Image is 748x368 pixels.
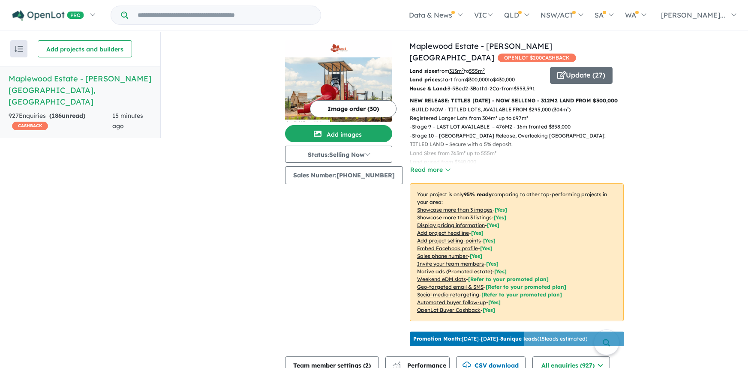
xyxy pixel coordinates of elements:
[448,85,455,92] u: 3-5
[488,299,501,305] span: [Yes]
[409,84,544,93] p: Bed Bath Car from
[417,214,492,221] u: Showcase more than 3 listings
[481,291,562,298] span: [Refer to your promoted plan]
[417,206,493,213] u: Showcase more than 3 images
[9,73,152,108] h5: Maplewood Estate - [PERSON_NAME][GEOGRAPHIC_DATA] , [GEOGRAPHIC_DATA]
[130,6,319,24] input: Try estate name, suburb, builder or developer
[285,146,392,163] button: Status:Selling Now
[409,76,440,83] b: Land prices
[483,237,496,244] span: [ Yes ]
[417,299,486,305] u: Automated buyer follow-up
[417,284,484,290] u: Geo-targeted email & SMS
[9,111,112,132] div: 927 Enquir ies
[494,214,506,221] span: [ Yes ]
[393,362,400,366] img: line-chart.svg
[495,206,507,213] span: [ Yes ]
[417,245,478,251] u: Embed Facebook profile
[417,276,466,282] u: Weekend eDM slots
[464,191,492,197] b: 95 % ready
[12,10,84,21] img: Openlot PRO Logo White
[310,100,397,117] button: Image order (30)
[413,335,587,343] p: [DATE] - [DATE] - ( 15 leads estimated)
[410,183,624,321] p: Your project is only comparing to other top-performing projects in your area: - - - - - - - - - -...
[417,222,485,228] u: Display pricing information
[483,307,495,313] span: [Yes]
[38,40,132,57] button: Add projects and builders
[417,260,484,267] u: Invite your team members
[550,67,613,84] button: Update (27)
[417,237,481,244] u: Add project selling-points
[410,96,624,105] p: NEW RELEASE: TITLES [DATE] - NOW SELLING - 312M2 LAND FROM $300,000
[112,112,143,130] span: 15 minutes ago
[468,276,549,282] span: [Refer to your promoted plan]
[449,68,464,74] u: 313 m
[464,68,485,74] span: to
[410,123,631,131] p: - Stage 9 – LAST LOT AVAILABLE – 476M2 - 16m fronted $358,000
[493,76,515,83] u: $ 430,000
[487,222,499,228] span: [ Yes ]
[409,85,448,92] b: House & Land:
[15,46,23,52] img: sort.svg
[288,44,389,54] img: Maplewood Estate - Melton South Logo
[285,125,392,142] button: Add images
[409,68,437,74] b: Land sizes
[417,268,492,275] u: Native ads (Promoted estate)
[483,67,485,72] sup: 2
[409,75,544,84] p: start from
[494,268,507,275] span: [Yes]
[417,307,481,313] u: OpenLot Buyer Cashback
[465,85,473,92] u: 2-3
[480,245,493,251] span: [ Yes ]
[12,122,48,130] span: CASHBACK
[285,40,392,122] a: Maplewood Estate - Melton South LogoMaplewood Estate - Melton South
[410,165,450,175] button: Read more
[410,105,631,123] p: - BUILD NOW - TITLED LOTS, AVAILABLE FROM $295,000 (304m²) Registered Larger Lots from 304m² up t...
[409,41,552,63] a: Maplewood Estate - [PERSON_NAME][GEOGRAPHIC_DATA]
[409,67,544,75] p: from
[417,230,469,236] u: Add project headline
[417,291,479,298] u: Social media retargeting
[488,76,515,83] span: to
[413,335,462,342] b: Promotion Month:
[498,54,576,62] span: OPENLOT $ 200 CASHBACK
[417,253,468,259] u: Sales phone number
[466,76,488,83] u: $ 300,000
[486,260,499,267] span: [ Yes ]
[469,68,485,74] u: 555 m
[285,57,392,122] img: Maplewood Estate - Melton South
[49,112,85,120] strong: ( unread)
[470,253,482,259] span: [ Yes ]
[661,11,725,19] span: [PERSON_NAME]...
[500,335,538,342] b: 8 unique leads
[485,85,493,92] u: 1-2
[462,67,464,72] sup: 2
[410,132,631,175] p: - Stage 10 – [GEOGRAPHIC_DATA] Release, Overlooking [GEOGRAPHIC_DATA]! TITLED LAND – Secure with ...
[285,166,403,184] button: Sales Number:[PHONE_NUMBER]
[514,85,535,92] u: $ 553,591
[486,284,566,290] span: [Refer to your promoted plan]
[51,112,62,120] span: 186
[471,230,484,236] span: [ Yes ]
